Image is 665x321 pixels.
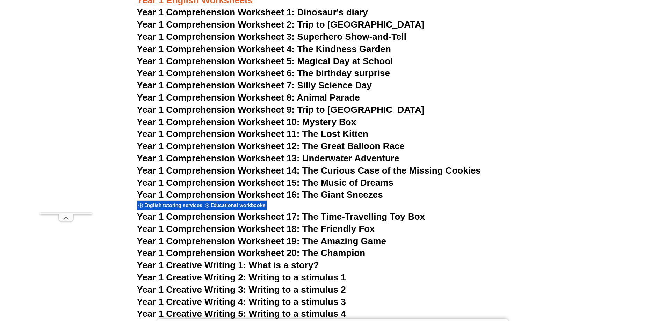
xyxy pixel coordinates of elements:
[137,236,386,246] a: Year 1 Comprehension Worksheet 19: The Amazing Game
[137,129,368,139] a: Year 1 Comprehension Worksheet 11: The Lost Kitten
[211,202,268,209] span: Educational workbooks
[144,202,204,209] span: English tutoring services
[137,153,399,163] a: Year 1 Comprehension Worksheet 13: Underwater Adventure
[137,177,394,188] a: Year 1 Comprehension Worksheet 15: The Music of Dreams
[137,224,375,234] a: Year 1 Comprehension Worksheet 18: The Friendly Fox
[137,211,425,222] a: Year 1 Comprehension Worksheet 17: The Time-Travelling Toy Box
[137,19,425,30] a: Year 1 Comprehension Worksheet 2: Trip to [GEOGRAPHIC_DATA]
[137,272,346,283] a: Year 1 Creative Writing 2: Writing to a stimulus 1
[137,165,481,176] a: Year 1 Comprehension Worksheet 14: The Curious Case of the Missing Cookies
[137,189,383,200] a: Year 1 Comprehension Worksheet 16: The Giant Sneezes
[137,80,372,90] a: Year 1 Comprehension Worksheet 7: Silly Science Day
[40,16,92,213] iframe: Advertisement
[137,56,393,66] a: Year 1 Comprehension Worksheet 5: Magical Day at School
[137,248,366,258] a: Year 1 Comprehension Worksheet 20: The Champion
[137,260,319,270] a: Year 1 Creative Writing 1: What is a story?
[137,141,405,151] a: Year 1 Comprehension Worksheet 12: The Great Balloon Race
[549,242,665,321] iframe: Chat Widget
[137,68,390,78] a: Year 1 Comprehension Worksheet 6: The birthday surprise
[137,7,368,17] a: Year 1 Comprehension Worksheet 1: Dinosaur's diary
[137,31,407,42] a: Year 1 Comprehension Worksheet 3: Superhero Show-and-Tell
[137,117,356,127] a: Year 1 Comprehension Worksheet 10: Mystery Box
[137,104,425,115] a: Year 1 Comprehension Worksheet 9: Trip to [GEOGRAPHIC_DATA]
[137,44,391,54] a: Year 1 Comprehension Worksheet 4: The Kindness Garden
[203,200,267,210] div: Educational workbooks
[137,297,346,307] a: Year 1 Creative Writing 4: Writing to a stimulus 3
[137,284,346,295] a: Year 1 Creative Writing 3: Writing to a stimulus 2
[137,92,360,103] a: Year 1 Comprehension Worksheet 8: Animal Parade
[137,308,346,319] a: Year 1 Creative Writing 5: Writing to a stimulus 4
[137,200,203,210] div: English tutoring services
